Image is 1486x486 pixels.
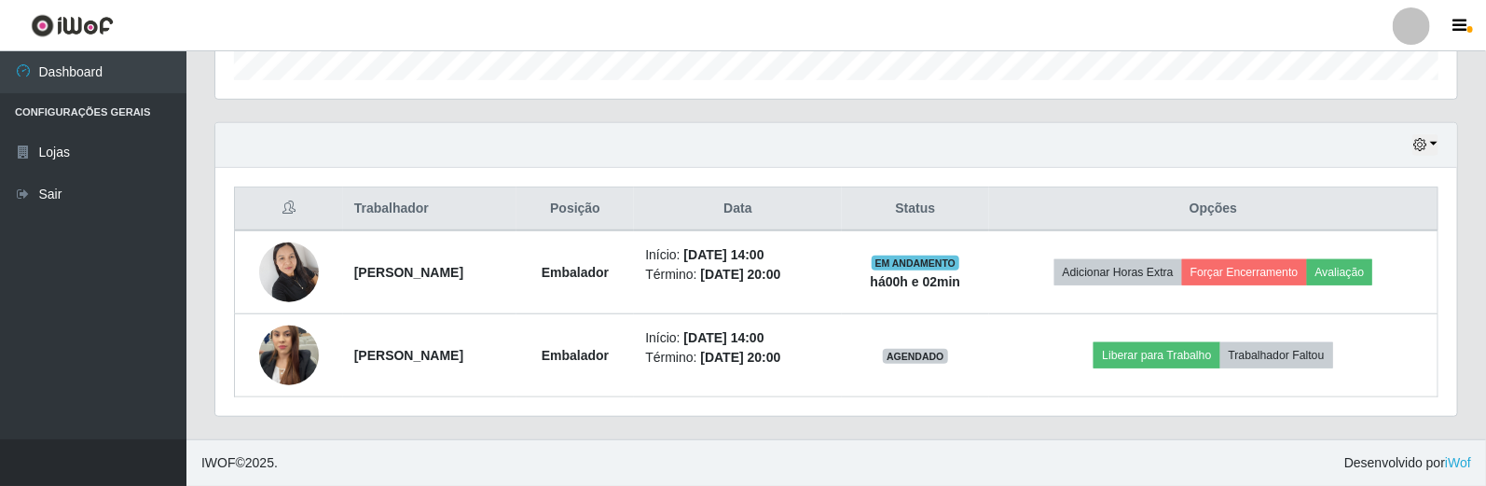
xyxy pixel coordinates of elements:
time: [DATE] 14:00 [684,247,764,262]
span: EM ANDAMENTO [872,256,960,271]
time: [DATE] 20:00 [700,267,780,282]
img: 1724785925526.jpeg [259,302,319,409]
strong: Embalador [542,265,609,280]
th: Data [634,187,841,231]
th: Posição [516,187,635,231]
strong: [PERSON_NAME] [354,348,463,363]
button: Forçar Encerramento [1182,259,1307,285]
button: Liberar para Trabalho [1094,342,1219,368]
time: [DATE] 14:00 [684,330,764,345]
th: Opções [989,187,1438,231]
th: Trabalhador [343,187,516,231]
img: 1722007663957.jpeg [259,232,319,312]
li: Início: [645,328,830,348]
strong: há 00 h e 02 min [871,274,961,289]
li: Início: [645,245,830,265]
span: AGENDADO [883,349,948,364]
span: IWOF [201,455,236,470]
time: [DATE] 20:00 [700,350,780,365]
span: © 2025 . [201,453,278,473]
button: Trabalhador Faltou [1220,342,1333,368]
img: CoreUI Logo [31,14,114,37]
li: Término: [645,348,830,368]
span: Desenvolvido por [1344,453,1471,473]
strong: [PERSON_NAME] [354,265,463,280]
strong: Embalador [542,348,609,363]
button: Adicionar Horas Extra [1054,259,1182,285]
button: Avaliação [1307,259,1373,285]
li: Término: [645,265,830,285]
th: Status [842,187,989,231]
a: iWof [1445,455,1471,470]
